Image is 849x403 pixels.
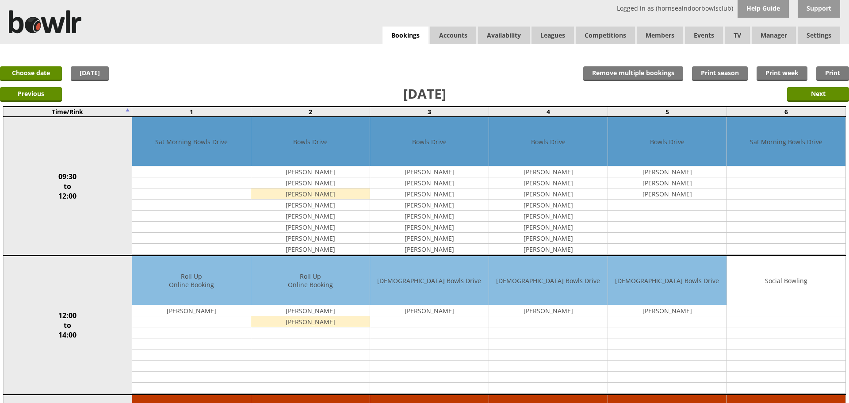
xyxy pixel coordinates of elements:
td: [PERSON_NAME] [489,211,608,222]
td: 4 [489,107,608,117]
td: [PERSON_NAME] [251,166,370,177]
td: Bowls Drive [489,117,608,166]
td: [DEMOGRAPHIC_DATA] Bowls Drive [608,256,727,305]
td: [PERSON_NAME] [370,305,489,316]
span: Accounts [430,27,476,44]
td: [PERSON_NAME] [489,244,608,255]
a: Bookings [382,27,428,45]
td: Sat Morning Bowls Drive [727,117,845,166]
span: Manager [752,27,796,44]
td: [PERSON_NAME] [370,244,489,255]
td: Roll Up Online Booking [251,256,370,305]
td: Bowls Drive [370,117,489,166]
td: [PERSON_NAME] [370,211,489,222]
td: [PERSON_NAME] [370,200,489,211]
td: [PERSON_NAME] [251,177,370,188]
a: Leagues [532,27,574,44]
td: [PERSON_NAME] [489,222,608,233]
td: [PERSON_NAME] [370,166,489,177]
td: [PERSON_NAME] [489,200,608,211]
td: [PERSON_NAME] [370,233,489,244]
td: [DEMOGRAPHIC_DATA] Bowls Drive [489,256,608,305]
td: Bowls Drive [608,117,727,166]
input: Remove multiple bookings [583,66,683,81]
td: 1 [132,107,251,117]
td: [PERSON_NAME] [608,188,727,200]
a: Print [816,66,849,81]
td: 2 [251,107,370,117]
td: [PERSON_NAME] [251,188,370,200]
td: [PERSON_NAME] [251,316,370,327]
span: Settings [798,27,840,44]
td: 3 [370,107,489,117]
a: Events [685,27,723,44]
td: [PERSON_NAME] [251,233,370,244]
span: TV [725,27,750,44]
td: [PERSON_NAME] [251,244,370,255]
td: [PERSON_NAME] [489,177,608,188]
td: [PERSON_NAME] [370,188,489,200]
td: [PERSON_NAME] [251,200,370,211]
td: 6 [727,107,845,117]
td: [PERSON_NAME] [132,305,251,316]
td: [PERSON_NAME] [489,305,608,316]
td: [PERSON_NAME] [489,233,608,244]
td: [PERSON_NAME] [608,305,727,316]
a: Availability [478,27,530,44]
a: Competitions [576,27,635,44]
input: Next [787,87,849,102]
td: Social Bowling [727,256,845,305]
td: [PERSON_NAME] [251,305,370,316]
td: [PERSON_NAME] [489,166,608,177]
a: [DATE] [71,66,109,81]
td: [PERSON_NAME] [370,222,489,233]
a: Print season [692,66,748,81]
td: 09:30 to 12:00 [4,117,132,256]
td: 12:00 to 14:00 [4,256,132,395]
span: Members [637,27,683,44]
td: 5 [608,107,727,117]
td: [PERSON_NAME] [608,177,727,188]
td: [PERSON_NAME] [251,222,370,233]
td: Bowls Drive [251,117,370,166]
td: [PERSON_NAME] [489,188,608,200]
td: [PERSON_NAME] [608,166,727,177]
td: [PERSON_NAME] [370,177,489,188]
td: [PERSON_NAME] [251,211,370,222]
td: Sat Morning Bowls Drive [132,117,251,166]
td: Time/Rink [4,107,132,117]
td: [DEMOGRAPHIC_DATA] Bowls Drive [370,256,489,305]
a: Print week [757,66,807,81]
td: Roll Up Online Booking [132,256,251,305]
